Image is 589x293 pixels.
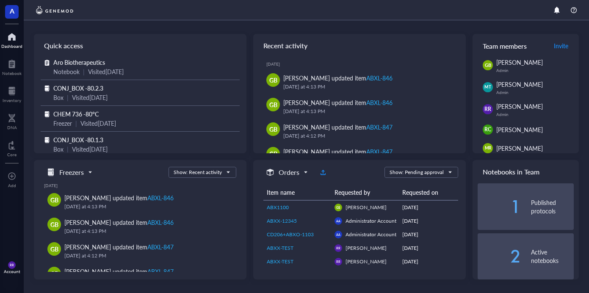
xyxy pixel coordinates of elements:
[484,62,491,69] span: GB
[283,83,452,91] div: [DATE] at 4:13 PM
[53,110,99,118] span: CHEM 736 -80°C
[64,193,174,202] div: [PERSON_NAME] updated item
[4,269,20,274] div: Account
[366,123,393,131] div: ABXL-847
[336,206,340,210] span: GB
[346,231,396,238] span: Administrator Account
[496,102,543,111] span: [PERSON_NAME]
[263,185,331,200] th: Item name
[478,249,521,263] div: 2
[64,227,230,235] div: [DATE] at 4:13 PM
[7,138,17,157] a: Core
[402,231,455,238] div: [DATE]
[260,70,459,94] a: GB[PERSON_NAME] updated itemABXL-846[DATE] at 4:13 PM
[553,39,569,53] button: Invite
[366,74,393,82] div: ABXL-846
[72,93,108,102] div: Visited [DATE]
[402,258,455,265] div: [DATE]
[346,217,396,224] span: Administrator Account
[88,67,124,76] div: Visited [DATE]
[267,258,328,265] a: ABXX-TEST
[253,34,466,58] div: Recent activity
[496,112,574,117] div: Admin
[53,93,64,102] div: Box
[336,260,340,263] span: RR
[7,152,17,157] div: Core
[402,217,455,225] div: [DATE]
[260,94,459,119] a: GB[PERSON_NAME] updated itemABXL-846[DATE] at 4:13 PM
[59,167,84,177] h5: Freezers
[484,84,491,90] span: MT
[267,217,297,224] span: ABXX-12345
[44,183,236,188] div: [DATE]
[346,244,387,252] span: [PERSON_NAME]
[346,204,387,211] span: [PERSON_NAME]
[279,167,299,177] h5: Orders
[174,169,222,176] div: Show: Recent activity
[53,119,72,128] div: Freezer
[478,200,521,213] div: 1
[64,218,174,227] div: [PERSON_NAME] updated item
[34,34,246,58] div: Quick access
[336,246,340,250] span: RR
[3,98,21,103] div: Inventory
[336,219,340,223] span: AA
[267,258,293,265] span: ABXX-TEST
[402,244,455,252] div: [DATE]
[283,98,393,107] div: [PERSON_NAME] updated item
[64,242,174,252] div: [PERSON_NAME] updated item
[484,105,491,113] span: RR
[64,252,230,260] div: [DATE] at 4:12 PM
[7,125,17,130] div: DNA
[8,183,16,188] div: Add
[75,119,77,128] div: |
[496,90,574,95] div: Admin
[269,124,277,134] span: GB
[2,71,22,76] div: Notebook
[147,193,174,202] div: ABXL-846
[267,244,328,252] a: ABXX-TEST
[53,67,80,76] div: Notebook
[283,122,393,132] div: [PERSON_NAME] updated item
[346,258,387,265] span: [PERSON_NAME]
[269,75,277,85] span: GB
[147,243,174,251] div: ABXL-847
[473,160,579,183] div: Notebooks in Team
[83,67,85,76] div: |
[267,204,289,211] span: ABX1100
[1,30,22,49] a: Dashboard
[53,58,105,66] span: Aro Biotherapeutics
[10,6,14,16] span: A
[484,145,491,151] span: MR
[44,239,236,263] a: GB[PERSON_NAME] updated itemABXL-847[DATE] at 4:12 PM
[67,93,69,102] div: |
[531,198,574,215] div: Published protocols
[266,61,459,66] div: [DATE]
[473,34,579,58] div: Team members
[496,58,543,66] span: [PERSON_NAME]
[283,73,393,83] div: [PERSON_NAME] updated item
[267,204,328,211] a: ABX1100
[53,84,103,92] span: CONJ_BOX -80.2.3
[44,214,236,239] a: GB[PERSON_NAME] updated itemABXL-846[DATE] at 4:13 PM
[554,41,568,50] span: Invite
[366,98,393,107] div: ABXL-846
[72,144,108,154] div: Visited [DATE]
[50,220,58,229] span: GB
[7,111,17,130] a: DNA
[283,107,452,116] div: [DATE] at 4:13 PM
[50,244,58,254] span: GB
[267,231,328,238] a: CD206+ABXO-1103
[336,233,340,237] span: AA
[496,144,543,152] span: [PERSON_NAME]
[3,84,21,103] a: Inventory
[267,244,293,252] span: ABXX-TEST
[484,126,491,133] span: RC
[496,80,543,88] span: [PERSON_NAME]
[10,263,14,267] span: RR
[44,190,236,214] a: GB[PERSON_NAME] updated itemABXL-846[DATE] at 4:13 PM
[53,135,103,144] span: CONJ_BOX -80.1.3
[267,231,314,238] span: CD206+ABXO-1103
[402,204,455,211] div: [DATE]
